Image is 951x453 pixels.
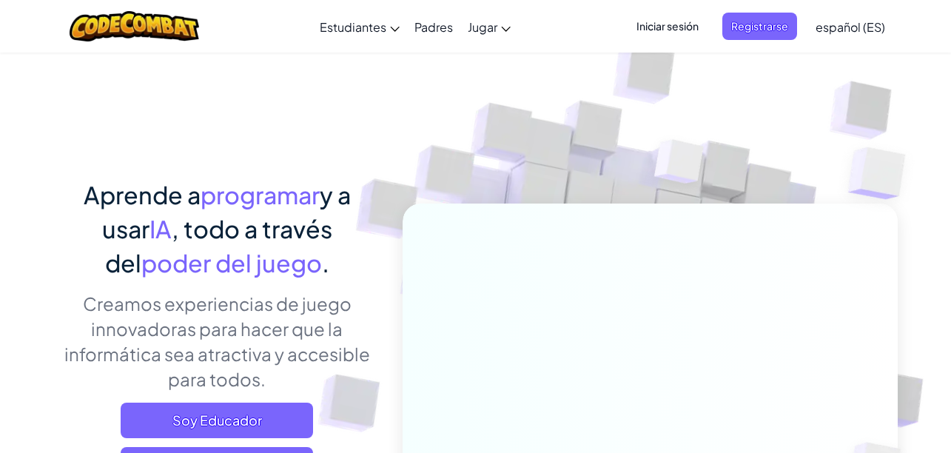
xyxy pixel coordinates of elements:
[460,7,518,47] a: Jugar
[322,248,329,278] span: .
[628,13,708,40] button: Iniciar sesión
[84,180,201,209] span: Aprende a
[312,7,407,47] a: Estudiantes
[149,214,172,244] span: IA
[121,403,313,438] a: Soy Educador
[816,19,885,35] span: español (ES)
[141,248,322,278] span: poder del juego
[320,19,386,35] span: Estudiantes
[70,11,199,41] img: CodeCombat logo
[626,110,733,221] img: Overlap cubes
[808,7,893,47] a: español (ES)
[54,291,380,392] p: Creamos experiencias de juego innovadoras para hacer que la informática sea atractiva y accesible...
[722,13,797,40] button: Registrarse
[105,214,332,278] span: , todo a través del
[468,19,497,35] span: Jugar
[407,7,460,47] a: Padres
[819,111,947,236] img: Overlap cubes
[201,180,320,209] span: programar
